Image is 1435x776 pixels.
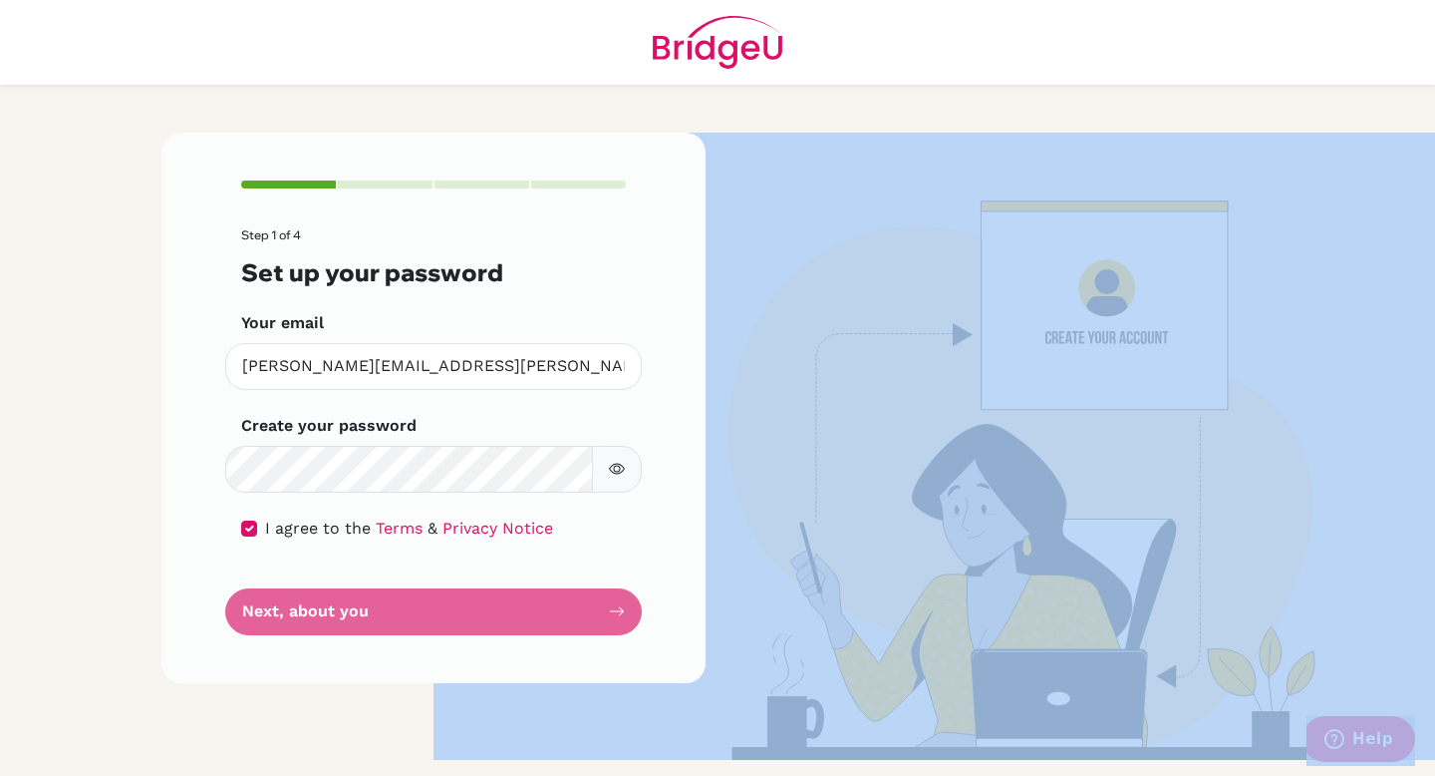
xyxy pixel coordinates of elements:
[428,519,437,538] span: &
[241,227,301,242] span: Step 1 of 4
[1306,716,1415,766] iframe: Opens a widget where you can find more information
[241,311,324,335] label: Your email
[225,343,642,390] input: Insert your email*
[442,519,553,538] a: Privacy Notice
[376,519,423,538] a: Terms
[241,414,417,438] label: Create your password
[241,258,626,287] h3: Set up your password
[265,519,371,538] span: I agree to the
